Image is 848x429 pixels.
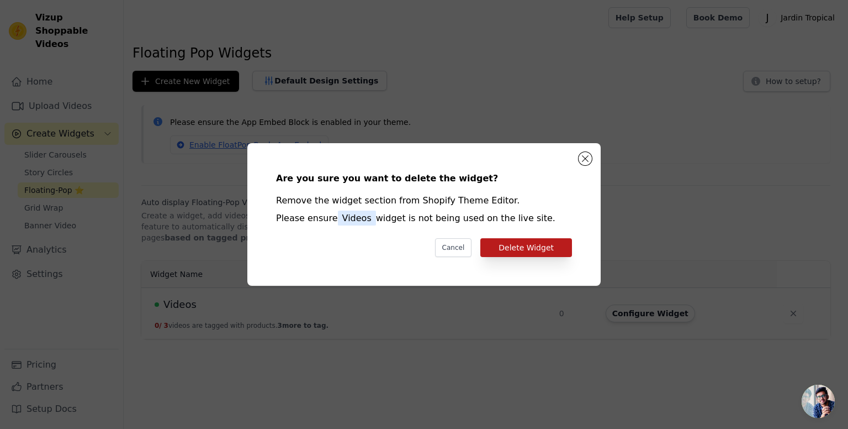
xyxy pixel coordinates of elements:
[435,238,472,257] button: Cancel
[276,194,572,207] div: Remove the widget section from Shopify Theme Editor.
[579,152,592,165] button: Close modal
[802,385,835,418] a: Open chat
[338,211,376,226] span: Videos
[276,212,572,225] div: Please ensure widget is not being used on the live site.
[276,172,572,185] div: Are you sure you want to delete the widget?
[480,238,572,257] button: Delete Widget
